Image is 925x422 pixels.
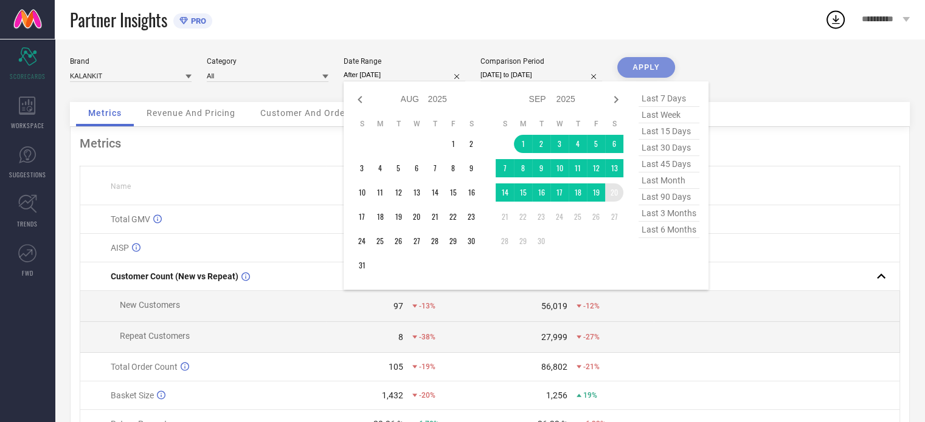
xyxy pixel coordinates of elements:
td: Mon Sep 08 2025 [514,159,532,177]
span: last month [639,172,699,189]
span: last week [639,107,699,123]
td: Fri Sep 26 2025 [587,208,605,226]
span: -12% [583,302,600,310]
td: Fri Sep 19 2025 [587,183,605,202]
span: Metrics [88,108,122,118]
div: 1,256 [546,390,567,400]
span: last 90 days [639,189,699,205]
td: Sat Sep 06 2025 [605,135,623,153]
td: Mon Sep 15 2025 [514,183,532,202]
td: Sat Sep 27 2025 [605,208,623,226]
td: Sun Aug 10 2025 [353,183,371,202]
td: Tue Sep 16 2025 [532,183,550,202]
th: Wednesday [550,119,569,129]
th: Friday [444,119,462,129]
td: Sat Aug 09 2025 [462,159,480,177]
th: Thursday [569,119,587,129]
span: Revenue And Pricing [147,108,235,118]
span: Customer Count (New vs Repeat) [111,271,238,281]
th: Saturday [605,119,623,129]
td: Sat Sep 20 2025 [605,183,623,202]
span: Total GMV [111,214,150,224]
span: Total Order Count [111,362,178,372]
span: last 6 months [639,222,699,238]
td: Fri Aug 22 2025 [444,208,462,226]
span: New Customers [120,300,180,310]
td: Sat Aug 02 2025 [462,135,480,153]
td: Sun Sep 21 2025 [496,208,514,226]
th: Saturday [462,119,480,129]
span: last 3 months [639,205,699,222]
td: Wed Aug 20 2025 [407,208,426,226]
th: Monday [371,119,389,129]
span: SCORECARDS [10,72,46,81]
th: Thursday [426,119,444,129]
th: Monday [514,119,532,129]
div: Brand [70,57,192,66]
span: -13% [419,302,435,310]
td: Tue Aug 05 2025 [389,159,407,177]
div: 56,019 [541,301,567,311]
th: Tuesday [532,119,550,129]
span: FWD [22,268,33,277]
td: Thu Sep 04 2025 [569,135,587,153]
div: Date Range [344,57,465,66]
td: Sat Sep 13 2025 [605,159,623,177]
td: Sun Aug 17 2025 [353,208,371,226]
div: 1,432 [382,390,403,400]
td: Fri Sep 05 2025 [587,135,605,153]
td: Wed Sep 03 2025 [550,135,569,153]
span: -27% [583,333,600,341]
span: -19% [419,362,435,371]
td: Tue Sep 09 2025 [532,159,550,177]
span: SUGGESTIONS [9,170,46,179]
span: Customer And Orders [260,108,353,118]
div: Metrics [80,136,900,151]
td: Thu Aug 07 2025 [426,159,444,177]
span: PRO [188,16,206,26]
td: Fri Sep 12 2025 [587,159,605,177]
td: Thu Sep 18 2025 [569,183,587,202]
td: Wed Sep 17 2025 [550,183,569,202]
td: Tue Sep 23 2025 [532,208,550,226]
td: Tue Aug 19 2025 [389,208,407,226]
div: Next month [609,92,623,107]
div: 97 [393,301,403,311]
span: -38% [419,333,435,341]
th: Friday [587,119,605,129]
div: Previous month [353,92,367,107]
td: Fri Aug 15 2025 [444,183,462,202]
input: Select comparison period [480,69,602,81]
td: Tue Sep 30 2025 [532,232,550,250]
td: Mon Aug 18 2025 [371,208,389,226]
td: Wed Aug 06 2025 [407,159,426,177]
div: 27,999 [541,332,567,342]
td: Mon Aug 25 2025 [371,232,389,250]
td: Fri Aug 29 2025 [444,232,462,250]
td: Thu Sep 25 2025 [569,208,587,226]
span: last 7 days [639,90,699,107]
div: 86,802 [541,362,567,372]
span: Repeat Customers [120,331,190,341]
div: 8 [398,332,403,342]
td: Wed Aug 13 2025 [407,183,426,202]
td: Fri Aug 08 2025 [444,159,462,177]
th: Wednesday [407,119,426,129]
span: last 30 days [639,140,699,156]
span: WORKSPACE [11,121,44,130]
span: TRENDS [17,219,38,228]
th: Tuesday [389,119,407,129]
td: Tue Aug 26 2025 [389,232,407,250]
span: AISP [111,243,129,253]
span: -21% [583,362,600,371]
td: Wed Sep 24 2025 [550,208,569,226]
span: last 15 days [639,123,699,140]
div: 105 [389,362,403,372]
td: Sun Sep 14 2025 [496,183,514,202]
span: Partner Insights [70,7,167,32]
td: Sun Aug 03 2025 [353,159,371,177]
span: last 45 days [639,156,699,172]
input: Select date range [344,69,465,81]
td: Sat Aug 30 2025 [462,232,480,250]
td: Sat Aug 23 2025 [462,208,480,226]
